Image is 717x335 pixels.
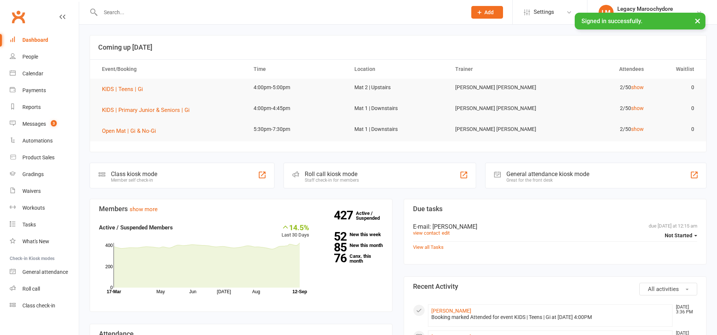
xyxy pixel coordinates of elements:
[320,253,347,264] strong: 76
[10,233,79,250] a: What's New
[22,286,40,292] div: Roll call
[305,178,359,183] div: Staff check-in for members
[98,44,698,51] h3: Coming up [DATE]
[10,183,79,200] a: Waivers
[534,4,554,21] span: Settings
[448,120,549,138] td: [PERSON_NAME] [PERSON_NAME]
[665,229,697,242] button: Not Started
[10,99,79,116] a: Reports
[484,9,494,15] span: Add
[10,116,79,132] a: Messages 3
[22,205,45,211] div: Workouts
[639,283,697,295] button: All activities
[549,79,650,96] td: 2/50
[413,230,440,236] a: view contact
[247,120,348,138] td: 5:30pm-7:30pm
[651,120,701,138] td: 0
[651,60,701,79] th: Waitlist
[10,32,79,48] a: Dashboard
[471,6,503,19] button: Add
[22,188,41,194] div: Waivers
[282,223,309,231] div: 14.5%
[99,224,173,231] strong: Active / Suspended Members
[10,216,79,233] a: Tasks
[22,238,49,244] div: What's New
[431,308,471,314] a: [PERSON_NAME]
[10,48,79,65] a: People
[320,231,347,242] strong: 52
[95,60,247,79] th: Event/Booking
[247,60,348,79] th: Time
[10,297,79,314] a: Class kiosk mode
[413,223,697,230] div: E-mail
[305,170,359,178] div: Roll call kiosk mode
[22,138,53,144] div: Automations
[549,60,650,79] th: Attendees
[102,107,190,113] span: KIDS | Primary Junior & Seniors | Gi
[429,223,477,230] span: : [PERSON_NAME]
[665,232,692,238] span: Not Started
[631,84,644,90] a: show
[102,106,195,115] button: KIDS | Primary Junior & Seniors | Gi
[442,230,450,236] a: edit
[506,170,589,178] div: General attendance kiosk mode
[651,100,701,117] td: 0
[10,82,79,99] a: Payments
[247,79,348,96] td: 4:00pm-5:00pm
[10,281,79,297] a: Roll call
[549,120,650,138] td: 2/50
[10,166,79,183] a: Gradings
[599,5,614,20] div: LM
[617,6,696,12] div: Legacy Maroochydore
[282,223,309,239] div: Last 30 Days
[631,126,644,132] a: show
[581,18,642,25] span: Signed in successfully.
[22,269,68,275] div: General attendance
[22,37,48,43] div: Dashboard
[102,126,161,135] button: Open Mat | Gi & No-Gi
[348,120,448,138] td: Mat 1 | Downstairs
[102,86,143,93] span: KIDS | Teens | Gi
[111,170,157,178] div: Class kiosk mode
[320,243,383,248] a: 85New this month
[631,105,644,111] a: show
[22,104,41,110] div: Reports
[22,71,43,76] div: Calendar
[22,303,55,309] div: Class check-in
[22,121,46,127] div: Messages
[549,100,650,117] td: 2/50
[111,178,157,183] div: Member self check-in
[10,200,79,216] a: Workouts
[448,100,549,117] td: [PERSON_NAME] [PERSON_NAME]
[9,7,28,26] a: Clubworx
[348,60,448,79] th: Location
[10,149,79,166] a: Product Sales
[102,85,148,94] button: KIDS | Teens | Gi
[506,178,589,183] div: Great for the front desk
[99,205,383,213] h3: Members
[448,79,549,96] td: [PERSON_NAME] [PERSON_NAME]
[10,65,79,82] a: Calendar
[448,60,549,79] th: Trainer
[431,314,669,320] div: Booking marked Attended for event KIDS | Teens | Gi at [DATE] 4:00PM
[413,244,444,250] a: View all Tasks
[22,171,44,177] div: Gradings
[334,210,356,221] strong: 427
[413,283,697,290] h3: Recent Activity
[10,132,79,149] a: Automations
[22,154,55,160] div: Product Sales
[651,79,701,96] td: 0
[51,120,57,126] span: 3
[413,205,697,213] h3: Due tasks
[22,54,38,60] div: People
[348,79,448,96] td: Mat 2 | Upstairs
[356,205,389,226] a: 427Active / Suspended
[98,7,462,18] input: Search...
[617,12,696,19] div: Legacy BJJ [GEOGRAPHIC_DATA]
[102,128,156,134] span: Open Mat | Gi & No-Gi
[320,232,383,237] a: 52New this week
[348,100,448,117] td: Mat 1 | Downstairs
[22,222,36,228] div: Tasks
[320,242,347,253] strong: 85
[247,100,348,117] td: 4:00pm-4:45pm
